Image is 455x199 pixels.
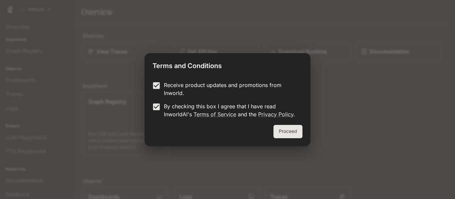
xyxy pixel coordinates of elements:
[164,102,297,118] p: By checking this box I agree that I have read InworldAI's and the .
[194,111,236,118] a: Terms of Service
[164,81,297,97] p: Receive product updates and promotions from Inworld.
[273,125,302,138] button: Proceed
[145,53,310,76] h2: Terms and Conditions
[258,111,293,118] a: Privacy Policy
